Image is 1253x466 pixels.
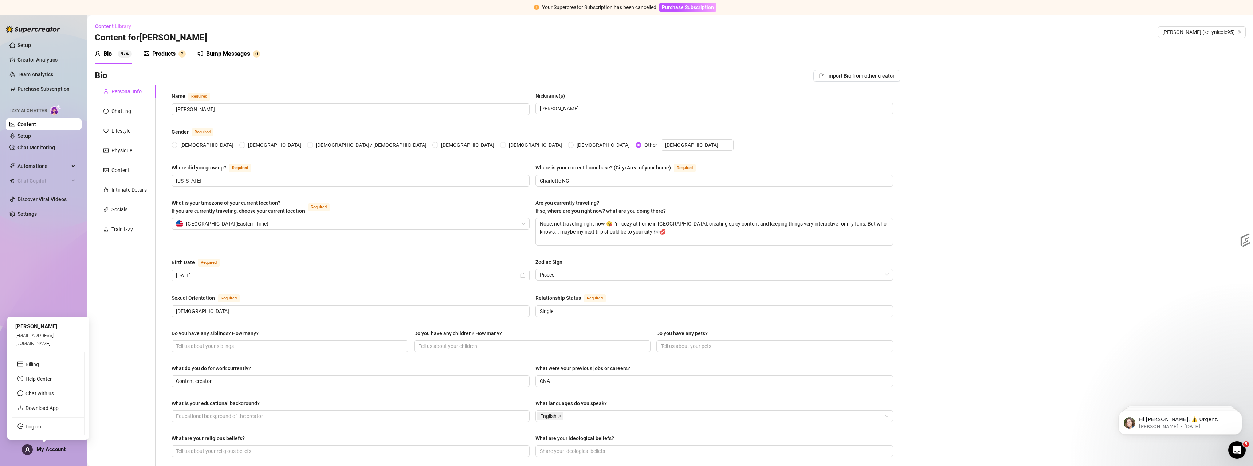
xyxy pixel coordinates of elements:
li: Billing [12,359,84,370]
div: Intimate Details [111,186,147,194]
span: English [537,412,563,420]
a: Chat Monitoring [17,145,55,150]
input: Do you have any children? How many? [419,342,645,350]
span: user [25,447,30,453]
label: What languages do you speak? [535,399,612,407]
span: [DEMOGRAPHIC_DATA] [177,141,236,149]
span: Purchase Subscription [662,4,714,10]
span: Chat with us [25,391,54,396]
span: [DEMOGRAPHIC_DATA] [245,141,304,149]
span: thunderbolt [9,163,15,169]
span: Your Supercreator Subscription has been cancelled [542,4,656,10]
div: What were your previous jobs or careers? [535,364,630,372]
span: message [103,109,109,114]
span: Required [308,203,330,211]
div: What languages do you speak? [535,399,607,407]
div: Lifestyle [111,127,130,135]
span: My Account [36,446,66,453]
span: [DEMOGRAPHIC_DATA] [574,141,633,149]
iframe: To enrich screen reader interactions, please activate Accessibility in Grammarly extension settings [1228,441,1246,459]
span: user [95,51,101,56]
a: Purchase Subscription [659,4,716,10]
div: Relationship Status [535,294,581,302]
span: Kelly (kellynicole95) [1162,27,1241,38]
div: What is your educational background? [172,399,260,407]
a: Creator Analytics [17,54,76,66]
span: Required [674,164,696,172]
label: Relationship Status [535,294,614,302]
span: Required [229,164,251,172]
a: Setup [17,133,31,139]
span: [DEMOGRAPHIC_DATA] [438,141,497,149]
input: Where is your current homebase? (City/Area of your home) [540,177,888,185]
span: [DEMOGRAPHIC_DATA] / [DEMOGRAPHIC_DATA] [313,141,429,149]
iframe: Intercom notifications message [1107,395,1253,446]
input: Do you have any pets? [661,342,887,350]
label: What are your religious beliefs? [172,434,250,442]
span: What is your timezone of your current location? If you are currently traveling, choose your curre... [172,200,305,214]
div: Content [111,166,130,174]
a: Team Analytics [17,71,53,77]
span: user [103,89,109,94]
input: What are your religious beliefs? [176,447,524,455]
a: Content [17,121,36,127]
sup: 87% [118,50,132,58]
label: Zodiac Sign [535,258,567,266]
div: What are your religious beliefs? [172,434,245,442]
span: Required [188,93,210,101]
label: Do you have any children? How many? [414,329,507,337]
div: Name [172,92,185,100]
h3: Content for [PERSON_NAME] [95,32,207,44]
button: Content Library [95,20,137,32]
span: picture [144,51,149,56]
span: close [558,414,562,418]
input: Relationship Status [540,307,888,315]
div: Bump Messages [206,50,250,58]
div: Socials [111,205,127,214]
input: What were your previous jobs or careers? [540,377,888,385]
a: Log out [25,424,43,430]
span: link [103,207,109,212]
a: Billing [25,361,39,367]
span: [DEMOGRAPHIC_DATA] [506,141,565,149]
span: Chat Copilot [17,175,69,187]
input: What is your educational background? [176,412,524,420]
div: Personal Info [111,87,142,95]
input: Do you have any siblings? How many? [176,342,402,350]
span: Required [198,259,220,267]
label: Do you have any pets? [656,329,713,337]
a: Purchase Subscription [17,86,70,92]
div: Where did you grow up? [172,164,226,172]
span: heart [103,128,109,133]
span: team [1237,30,1242,34]
input: Where did you grow up? [176,177,524,185]
input: What do you do for work currently? [176,377,524,385]
span: Pisces [540,269,889,280]
label: What do you do for work currently? [172,364,256,372]
span: exclamation-circle [534,5,539,10]
label: Where did you grow up? [172,163,259,172]
label: Do you have any siblings? How many? [172,329,264,337]
span: 5 [1243,441,1249,447]
span: picture [103,168,109,173]
a: Setup [17,42,31,48]
a: Help Center [25,376,52,382]
div: Do you have any pets? [656,329,708,337]
a: Discover Viral Videos [17,196,67,202]
div: Do you have any children? How many? [414,329,502,337]
span: Other [641,139,737,151]
label: What were your previous jobs or careers? [535,364,635,372]
span: [PERSON_NAME] [15,323,57,330]
div: Nickname(s) [535,92,565,100]
img: Chat Copilot [9,178,14,183]
div: Products [152,50,176,58]
label: Nickname(s) [535,92,570,100]
input: Sexual Orientation [176,307,524,315]
h3: Bio [95,70,107,82]
span: notification [197,51,203,56]
label: Gender [172,128,221,136]
span: idcard [103,148,109,153]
